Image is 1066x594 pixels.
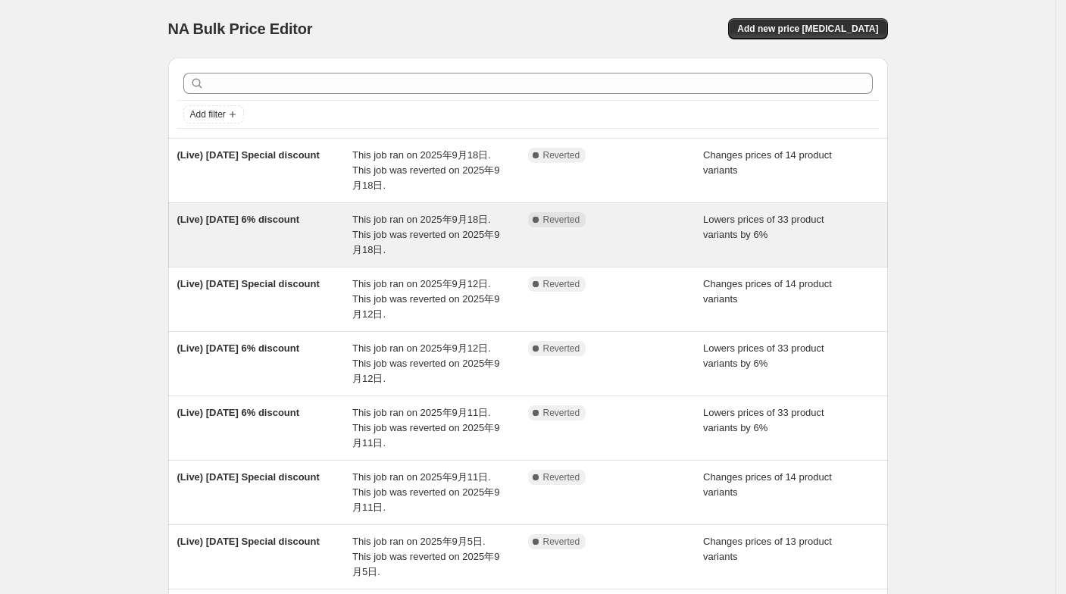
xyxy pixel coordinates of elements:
[703,149,832,176] span: Changes prices of 14 product variants
[543,536,580,548] span: Reverted
[737,23,878,35] span: Add new price [MEDICAL_DATA]
[352,536,499,577] span: This job ran on 2025年9月5日. This job was reverted on 2025年9月5日.
[177,471,320,483] span: (Live) [DATE] Special discount
[177,407,300,418] span: (Live) [DATE] 6% discount
[703,342,824,369] span: Lowers prices of 33 product variants by 6%
[703,214,824,240] span: Lowers prices of 33 product variants by 6%
[543,278,580,290] span: Reverted
[703,536,832,562] span: Changes prices of 13 product variants
[703,278,832,305] span: Changes prices of 14 product variants
[352,471,499,513] span: This job ran on 2025年9月11日. This job was reverted on 2025年9月11日.
[703,471,832,498] span: Changes prices of 14 product variants
[543,149,580,161] span: Reverted
[543,407,580,419] span: Reverted
[177,278,320,289] span: (Live) [DATE] Special discount
[543,471,580,483] span: Reverted
[177,214,300,225] span: (Live) [DATE] 6% discount
[352,342,499,384] span: This job ran on 2025年9月12日. This job was reverted on 2025年9月12日.
[728,18,887,39] button: Add new price [MEDICAL_DATA]
[177,342,300,354] span: (Live) [DATE] 6% discount
[190,108,226,120] span: Add filter
[352,407,499,449] span: This job ran on 2025年9月11日. This job was reverted on 2025年9月11日.
[543,214,580,226] span: Reverted
[168,20,313,37] span: NA Bulk Price Editor
[543,342,580,355] span: Reverted
[177,536,320,547] span: (Live) [DATE] Special discount
[183,105,244,123] button: Add filter
[352,214,499,255] span: This job ran on 2025年9月18日. This job was reverted on 2025年9月18日.
[177,149,320,161] span: (Live) [DATE] Special discount
[703,407,824,433] span: Lowers prices of 33 product variants by 6%
[352,149,499,191] span: This job ran on 2025年9月18日. This job was reverted on 2025年9月18日.
[352,278,499,320] span: This job ran on 2025年9月12日. This job was reverted on 2025年9月12日.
